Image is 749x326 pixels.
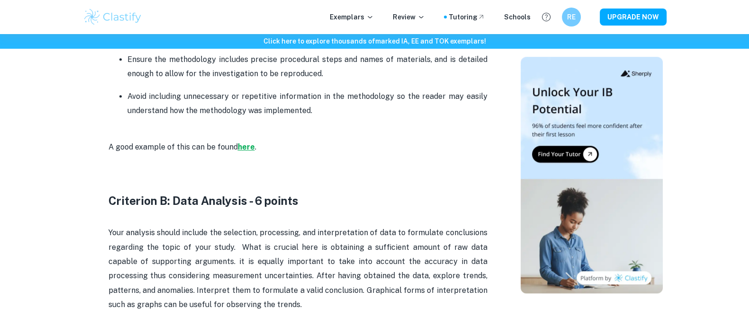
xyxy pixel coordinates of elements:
[393,12,425,22] p: Review
[108,228,489,309] span: Your analysis should include the selection, processing, and interpretation of data to formulate c...
[449,12,485,22] a: Tutoring
[330,12,374,22] p: Exemplars
[504,12,531,22] a: Schools
[127,53,487,81] p: Ensure the methodology includes precise procedural steps and names of materials, and is detailed ...
[562,8,581,26] button: RE
[127,89,487,118] p: Avoid including unnecessary or repetitive information in the methodology so the reader may easily...
[521,57,663,293] img: Thumbnail
[255,142,256,151] span: .
[538,9,554,25] button: Help and Feedback
[566,12,577,22] h6: RE
[108,142,238,151] span: A good example of this can be found
[83,8,143,26] img: Clastify logo
[600,9,667,26] button: UPGRADE NOW
[108,194,298,207] strong: Criterion B: Data Analysis - 6 points
[238,142,255,151] a: here
[2,36,747,46] h6: Click here to explore thousands of marked IA, EE and TOK exemplars !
